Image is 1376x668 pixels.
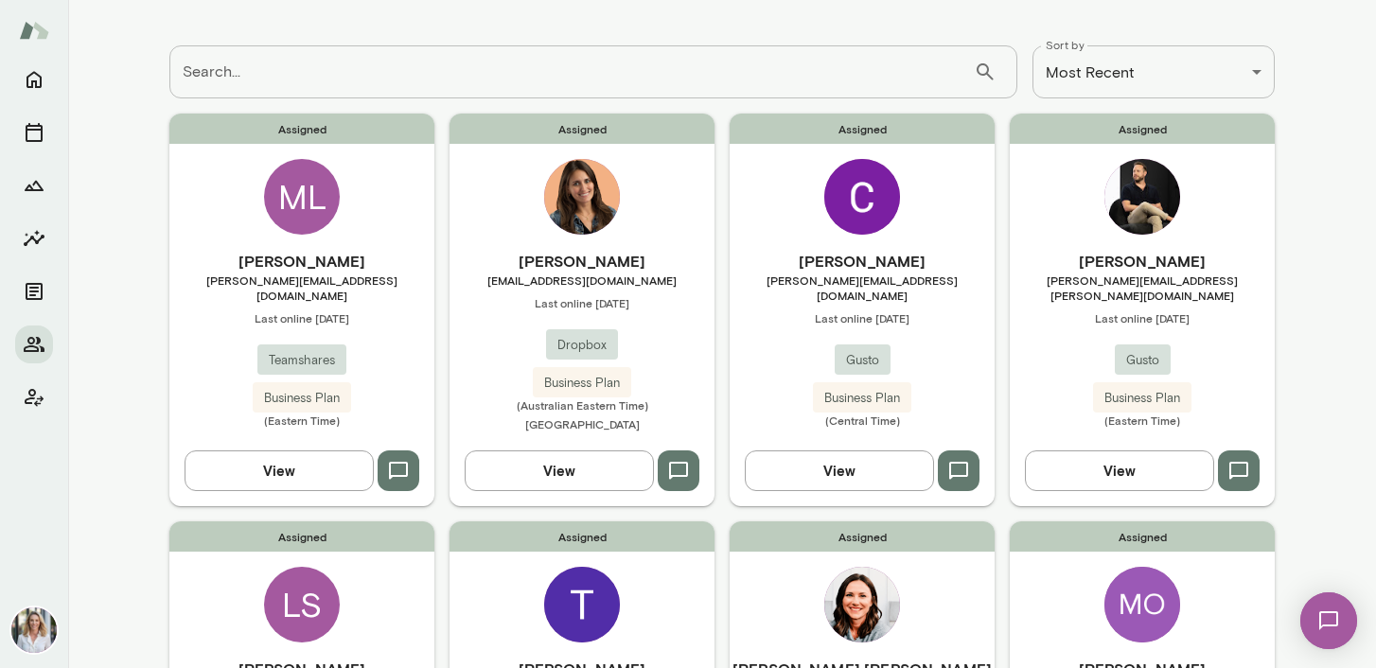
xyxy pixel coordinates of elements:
[730,250,995,272] h6: [PERSON_NAME]
[1010,250,1275,272] h6: [PERSON_NAME]
[15,61,53,98] button: Home
[1010,310,1275,325] span: Last online [DATE]
[1093,389,1191,408] span: Business Plan
[15,272,53,310] button: Documents
[15,325,53,363] button: Members
[169,521,434,552] span: Assigned
[1046,37,1085,53] label: Sort by
[813,389,911,408] span: Business Plan
[745,450,934,490] button: View
[546,336,618,355] span: Dropbox
[1032,45,1275,98] div: Most Recent
[15,378,53,416] button: Client app
[15,114,53,151] button: Sessions
[450,397,714,413] span: (Australian Eastern Time)
[730,272,995,303] span: [PERSON_NAME][EMAIL_ADDRESS][DOMAIN_NAME]
[15,167,53,204] button: Growth Plan
[824,567,900,642] img: Leigh Anna Sodac
[169,250,434,272] h6: [PERSON_NAME]
[450,114,714,144] span: Assigned
[169,310,434,325] span: Last online [DATE]
[169,272,434,303] span: [PERSON_NAME][EMAIL_ADDRESS][DOMAIN_NAME]
[1115,351,1171,370] span: Gusto
[465,450,654,490] button: View
[730,413,995,428] span: (Central Time)
[730,521,995,552] span: Assigned
[169,413,434,428] span: (Eastern Time)
[1104,159,1180,235] img: David De Rosa
[264,159,340,235] div: ML
[1104,567,1180,642] img: Molly Wolfe
[15,220,53,257] button: Insights
[525,417,640,431] span: [GEOGRAPHIC_DATA]
[835,351,891,370] span: Gusto
[1010,114,1275,144] span: Assigned
[450,295,714,310] span: Last online [DATE]
[1010,521,1275,552] span: Assigned
[730,310,995,325] span: Last online [DATE]
[1025,450,1214,490] button: View
[169,114,434,144] span: Assigned
[533,374,631,393] span: Business Plan
[1010,413,1275,428] span: (Eastern Time)
[450,272,714,288] span: [EMAIL_ADDRESS][DOMAIN_NAME]
[11,607,57,653] img: Jennifer Palazzo
[253,389,351,408] span: Business Plan
[730,114,995,144] span: Assigned
[19,12,49,48] img: Mento
[185,450,374,490] button: View
[544,567,620,642] img: Taylor Wong
[257,351,346,370] span: Teamshares
[544,159,620,235] img: Bruna Diehl
[264,567,340,642] div: LS
[450,250,714,272] h6: [PERSON_NAME]
[450,521,714,552] span: Assigned
[824,159,900,235] img: Cynthia Garda
[1010,272,1275,303] span: [PERSON_NAME][EMAIL_ADDRESS][PERSON_NAME][DOMAIN_NAME]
